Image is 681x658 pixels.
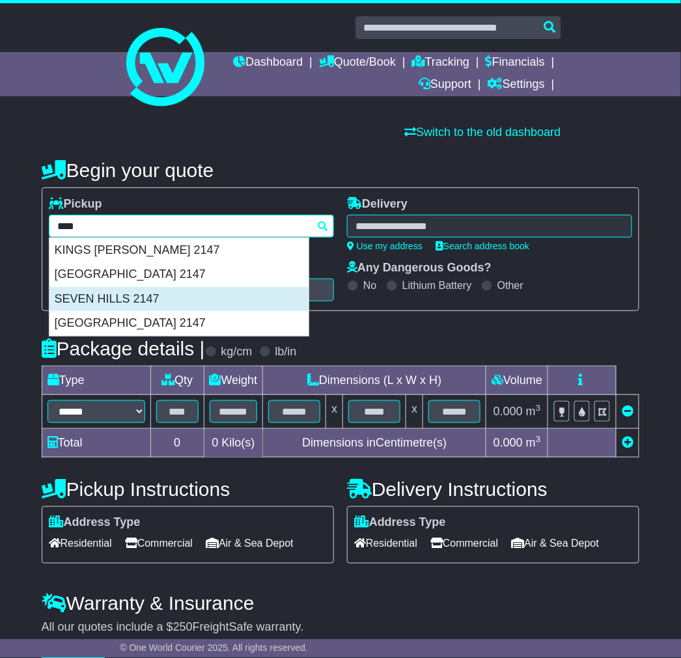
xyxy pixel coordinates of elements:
[526,436,541,449] span: m
[412,52,469,74] a: Tracking
[275,345,297,359] label: lb/in
[354,534,417,554] span: Residential
[49,238,309,263] div: KINGS [PERSON_NAME] 2147
[42,338,205,359] h4: Package details |
[347,261,492,275] label: Any Dangerous Goods?
[622,436,633,449] a: Add new item
[42,621,640,635] div: All our quotes include a $ FreightSafe warranty.
[402,279,472,292] label: Lithium Battery
[486,52,545,74] a: Financials
[488,74,545,96] a: Settings
[430,534,498,554] span: Commercial
[354,516,446,530] label: Address Type
[512,534,600,554] span: Air & Sea Depot
[42,429,150,458] td: Total
[493,405,523,418] span: 0.000
[233,52,303,74] a: Dashboard
[120,643,308,653] span: © One World Courier 2025. All rights reserved.
[173,621,193,634] span: 250
[405,126,561,139] a: Switch to the old dashboard
[263,366,486,395] td: Dimensions (L x W x H)
[347,478,639,500] h4: Delivery Instructions
[221,345,253,359] label: kg/cm
[263,429,486,458] td: Dimensions in Centimetre(s)
[363,279,376,292] label: No
[204,366,263,395] td: Weight
[493,436,523,449] span: 0.000
[212,436,218,449] span: 0
[347,241,423,251] a: Use my address
[49,197,102,212] label: Pickup
[326,395,343,429] td: x
[42,478,334,500] h4: Pickup Instructions
[42,593,640,614] h4: Warranty & Insurance
[49,311,309,336] div: [GEOGRAPHIC_DATA] 2147
[49,215,334,238] typeahead: Please provide city
[42,366,150,395] td: Type
[536,403,541,413] sup: 3
[436,241,529,251] a: Search address book
[49,287,309,312] div: SEVEN HILLS 2147
[406,395,423,429] td: x
[42,159,640,181] h4: Begin your quote
[419,74,471,96] a: Support
[347,197,408,212] label: Delivery
[125,534,193,554] span: Commercial
[150,429,204,458] td: 0
[526,405,541,418] span: m
[497,279,523,292] label: Other
[49,516,141,530] label: Address Type
[319,52,396,74] a: Quote/Book
[49,262,309,287] div: [GEOGRAPHIC_DATA] 2147
[536,434,541,444] sup: 3
[150,366,204,395] td: Qty
[49,534,112,554] span: Residential
[206,534,294,554] span: Air & Sea Depot
[486,366,548,395] td: Volume
[622,405,633,418] a: Remove this item
[204,429,263,458] td: Kilo(s)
